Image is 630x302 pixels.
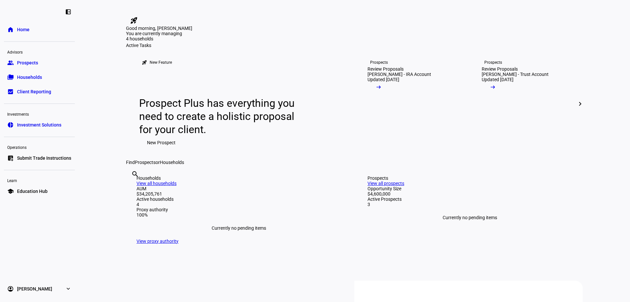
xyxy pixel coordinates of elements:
[7,286,14,292] eth-mat-symbol: account_circle
[126,43,583,48] div: Active Tasks
[367,186,572,191] div: Opportunity Size
[367,66,404,72] div: Review Proposals
[136,181,177,186] a: View all households
[126,36,192,43] div: 4 households
[17,88,51,95] span: Client Reporting
[367,72,431,77] div: [PERSON_NAME] - IRA Account
[135,160,156,165] span: Prospects
[147,136,176,149] span: New Prospect
[4,118,75,131] a: pie_chartInvestment Solutions
[4,109,75,118] div: Investments
[130,16,138,24] mat-icon: rocket_launch
[482,72,549,77] div: [PERSON_NAME] - Trust Account
[17,188,48,195] span: Education Hub
[7,122,14,128] eth-mat-symbol: pie_chart
[4,23,75,36] a: homeHome
[367,207,572,228] div: Currently no pending items
[367,191,572,197] div: $4,600,000
[367,77,399,82] div: Updated [DATE]
[17,286,52,292] span: [PERSON_NAME]
[142,60,147,65] mat-icon: rocket_launch
[367,202,572,207] div: 3
[150,60,172,65] div: New Feature
[17,122,61,128] span: Investment Solutions
[367,175,572,181] div: Prospects
[136,175,341,181] div: Households
[131,179,133,187] input: Enter name of prospect or household
[65,286,72,292] eth-mat-symbol: expand_more
[7,188,14,195] eth-mat-symbol: school
[4,142,75,151] div: Operations
[471,48,580,160] a: ProspectsReview Proposals[PERSON_NAME] - Trust AccountUpdated [DATE]
[4,175,75,185] div: Learn
[17,74,42,81] span: Households
[375,84,382,90] mat-icon: arrow_right_alt
[4,71,75,84] a: folder_copyHouseholds
[139,97,301,136] div: Prospect Plus has everything you need to create a holistic proposal for your client.
[136,202,341,207] div: 4
[17,59,38,66] span: Prospects
[7,74,14,81] eth-mat-symbol: folder_copy
[4,56,75,69] a: groupProspects
[136,212,341,218] div: 100%
[482,66,518,72] div: Review Proposals
[7,26,14,33] eth-mat-symbol: home
[160,160,184,165] span: Households
[136,186,341,191] div: AUM
[367,181,404,186] a: View all prospects
[136,197,341,202] div: Active households
[576,100,584,108] mat-icon: chevron_right
[370,60,388,65] div: Prospects
[490,84,496,90] mat-icon: arrow_right_alt
[482,77,514,82] div: Updated [DATE]
[65,9,72,15] eth-mat-symbol: left_panel_close
[17,155,71,161] span: Submit Trade Instructions
[136,207,341,212] div: Proxy authority
[136,218,341,239] div: Currently no pending items
[7,155,14,161] eth-mat-symbol: list_alt_add
[17,26,30,33] span: Home
[7,88,14,95] eth-mat-symbol: bid_landscape
[139,136,183,149] button: New Prospect
[136,239,178,244] a: View proxy authority
[4,85,75,98] a: bid_landscapeClient Reporting
[357,48,466,160] a: ProspectsReview Proposals[PERSON_NAME] - IRA AccountUpdated [DATE]
[4,47,75,56] div: Advisors
[484,60,502,65] div: Prospects
[126,160,583,165] div: Find or
[126,31,182,36] span: You are currently managing
[126,26,583,31] div: Good morning, [PERSON_NAME]
[7,59,14,66] eth-mat-symbol: group
[367,197,572,202] div: Active Prospects
[136,191,341,197] div: $34,205,761
[131,170,139,178] mat-icon: search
